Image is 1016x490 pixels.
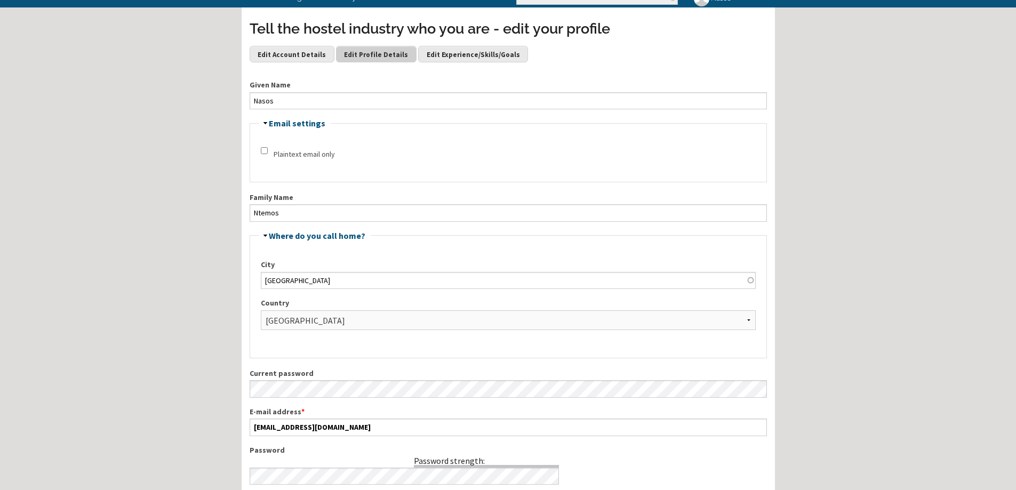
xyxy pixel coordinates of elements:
label: Family Name [250,192,767,203]
a: Edit Account Details [250,46,334,62]
h3: Tell the hostel industry who you are - edit your profile [250,19,767,39]
label: City [261,259,756,270]
label: Password [250,445,559,456]
span: This field is required. [301,407,305,416]
label: Given Name [250,79,767,91]
label: Country [261,298,756,309]
a: Edit Profile Details [336,46,417,62]
a: Where do you call home? [269,230,365,241]
a: Email settings [269,118,325,128]
a: Edit Experience/Skills/Goals [418,46,528,62]
label: Current password [250,368,767,379]
input: A valid e-mail address. All e-mails from the system will be sent to this address. The e-mail addr... [250,419,767,436]
input: Check this option if you do not wish to receive email messages with graphics and styles. [261,147,268,154]
div: Password strength: [414,455,485,466]
label: E-mail address [250,406,767,417]
label: Plaintext email only [274,149,335,160]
